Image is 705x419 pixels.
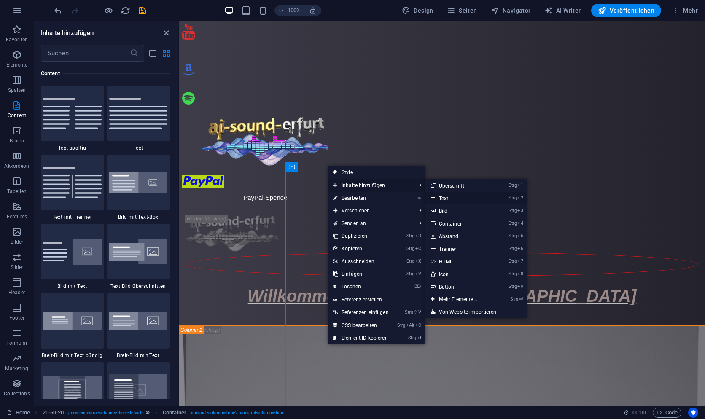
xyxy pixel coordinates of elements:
p: Slider [11,264,24,271]
button: Veröffentlichen [591,4,661,17]
a: Strg⏎Mehr Elemente ... [425,293,495,306]
p: Bilder [11,239,24,245]
i: 5 [517,233,523,239]
i: 3 [517,208,523,213]
a: StrgCKopieren [328,242,394,255]
span: Inhalte hinzufügen [328,179,413,192]
button: Code [653,408,681,418]
a: Strg7HTML [425,255,495,268]
a: Strg9Button [425,280,495,293]
img: wide-image-with-text-aligned.svg [43,312,102,330]
p: Footer [9,314,24,321]
i: Strg [509,208,517,213]
img: text-in-columns.svg [43,98,102,129]
a: Klick, um Auswahl aufzuheben. Doppelklick öffnet Seitenverwaltung [7,408,30,418]
span: Design [402,6,433,15]
a: ⏎Bearbeiten [328,192,394,204]
button: AI Writer [541,4,584,17]
span: Code [657,408,678,418]
button: reload [120,5,130,16]
i: Strg [509,195,517,201]
i: V [418,309,421,315]
span: 00 00 [632,408,646,418]
a: StrgVEinfügen [328,268,394,280]
i: Strg [406,258,414,264]
span: Seiten [447,6,477,15]
i: Strg [509,258,517,264]
a: Strg3Bild [425,204,495,217]
span: : [638,409,640,416]
input: Suchen [41,45,130,62]
i: Alt [406,322,414,328]
i: ⌦ [414,284,421,289]
i: 8 [517,271,523,277]
p: Spalten [8,87,26,94]
span: Klick zum Auswählen. Doppelklick zum Bearbeiten [163,408,186,418]
i: Strg [509,233,517,239]
i: Strg [509,183,517,188]
i: Strg [405,309,413,315]
span: Bild mit Text-Box [107,214,170,220]
i: 6 [517,246,523,251]
i: Strg [509,271,517,277]
i: 1 [517,183,523,188]
i: X [415,258,421,264]
img: text-image-overlap.svg [109,239,168,264]
span: Text [107,145,170,151]
p: Favoriten [6,36,28,43]
img: text-with-separator.svg [43,167,102,198]
button: undo [53,5,63,16]
h6: Inhalte hinzufügen [41,28,94,38]
span: . preset-unequal-columns-three-default [67,408,142,418]
i: 2 [517,195,523,201]
img: text-on-bacground.svg [109,374,168,406]
button: Usercentrics [688,408,698,418]
h6: Content [41,68,170,78]
i: Strg [397,322,405,328]
span: Text mit Trenner [41,214,104,220]
div: Text spaltig [41,86,104,151]
p: Features [7,213,27,220]
i: Strg [509,220,517,226]
i: Dieses Element ist ein anpassbares Preset [146,410,150,415]
button: Mehr [668,4,701,17]
i: 4 [517,220,523,226]
img: image-with-text-box.svg [109,172,168,194]
button: 100% [274,5,304,16]
i: C [415,322,421,328]
div: Breit-Bild mit Text [107,293,170,359]
div: Breit-Bild mit Text bündig [41,293,104,359]
a: Strg5Abstand [425,230,495,242]
div: Bild mit Text-Box [107,155,170,220]
div: Text Bild überschnitten [107,224,170,290]
a: Strg6Trenner [425,242,495,255]
img: text-with-image-v4.svg [43,239,102,265]
a: Strg1Überschrift [425,179,495,192]
p: Marketing [5,365,28,372]
button: Seiten [444,4,481,17]
button: grid-view [161,48,171,58]
a: Strg2Text [425,192,495,204]
a: StrgDDuplizieren [328,230,394,242]
div: Bild mit Text [41,224,104,290]
a: Referenz erstellen [328,293,425,306]
button: close panel [161,28,171,38]
img: wide-image-with-text.svg [109,312,168,330]
i: Strg [406,271,414,277]
span: Text Bild überschnitten [107,283,170,290]
div: Design (Strg+Alt+Y) [398,4,437,17]
a: ⌦Löschen [328,280,394,293]
span: AI Writer [544,6,581,15]
a: StrgAltCCSS bearbeiten [328,319,394,332]
button: Navigator [487,4,534,17]
span: Breit-Bild mit Text [107,352,170,359]
i: 9 [517,284,523,289]
i: Strg [406,246,414,251]
i: 7 [517,258,523,264]
p: Header [8,289,25,296]
button: Design [398,4,437,17]
span: Text spaltig [41,145,104,151]
a: Strg⇧VReferenzen einfügen [328,306,394,319]
i: ⏎ [417,195,421,201]
div: Text [107,86,170,151]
